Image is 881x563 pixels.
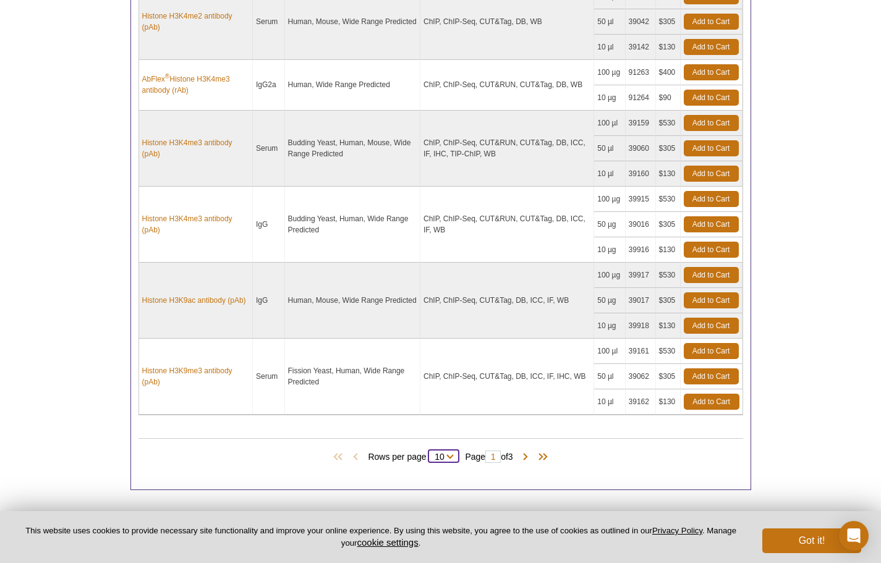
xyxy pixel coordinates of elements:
td: $130 [656,237,681,263]
a: Histone H3K9me3 antibody (pAb) [142,365,250,387]
td: 39162 [626,389,656,415]
td: 39917 [626,263,656,288]
td: Budding Yeast, Human, Mouse, Wide Range Predicted [285,111,421,187]
sup: ® [165,73,169,80]
td: $530 [656,339,681,364]
a: Add to Cart [684,191,739,207]
td: 10 µl [594,389,625,415]
a: AbFlex®Histone H3K4me3 antibody (rAb) [142,74,250,96]
p: This website uses cookies to provide necessary site functionality and improve your online experie... [20,525,742,549]
td: 39016 [626,212,656,237]
td: $130 [656,35,681,60]
td: ChIP, ChIP-Seq, CUT&RUN, CUT&Tag, DB, ICC, IF, WB [420,187,594,263]
td: ChIP, ChIP-Seq, CUT&Tag, DB, ICC, IF, IHC, WB [420,339,594,415]
td: $305 [656,364,681,389]
td: $130 [656,313,681,339]
a: Add to Cart [684,318,739,334]
td: $130 [656,161,681,187]
td: $305 [656,136,681,161]
a: Add to Cart [684,292,739,308]
td: Fission Yeast, Human, Wide Range Predicted [285,339,421,415]
td: $305 [656,9,681,35]
button: Got it! [762,528,861,553]
td: 10 µg [594,85,625,111]
td: 100 µl [594,111,625,136]
h2: Products (28) [138,438,743,439]
span: Previous Page [349,451,362,464]
td: ChIP, ChIP-Seq, CUT&RUN, CUT&Tag, DB, ICC, IF, IHC, TIP-ChIP, WB [420,111,594,187]
span: 3 [508,452,513,462]
button: cookie settings [357,537,418,548]
a: Add to Cart [684,14,739,30]
td: 100 µg [594,60,625,85]
td: 39915 [626,187,656,212]
a: Add to Cart [684,115,739,131]
td: 39042 [626,9,656,35]
td: 39918 [626,313,656,339]
span: Next Page [519,451,532,464]
td: 100 µg [594,187,625,212]
td: $305 [656,288,681,313]
td: 50 µg [594,288,625,313]
a: Add to Cart [684,394,739,410]
td: 50 µg [594,212,625,237]
td: $90 [656,85,681,111]
span: Rows per page: [368,450,459,462]
td: IgG [253,263,285,339]
a: Add to Cart [684,166,739,182]
a: Add to Cart [684,90,739,106]
a: Add to Cart [684,216,739,232]
a: Add to Cart [684,140,739,156]
a: Add to Cart [684,368,739,384]
td: Human, Mouse, Wide Range Predicted [285,263,421,339]
td: 50 µl [594,364,625,389]
td: 10 µl [594,35,625,60]
a: Add to Cart [684,242,739,258]
a: Privacy Policy [652,526,702,535]
td: $130 [656,389,681,415]
td: 39161 [626,339,656,364]
td: 91263 [626,60,656,85]
span: First Page [331,451,349,464]
td: 39160 [626,161,656,187]
a: Add to Cart [684,39,739,55]
td: 39142 [626,35,656,60]
div: Open Intercom Messenger [839,521,869,551]
a: Histone H3K9ac antibody (pAb) [142,295,246,306]
a: Add to Cart [684,343,739,359]
td: $400 [656,60,681,85]
td: 39062 [626,364,656,389]
a: Add to Cart [684,64,739,80]
td: 100 µl [594,339,625,364]
td: ChIP, ChIP-Seq, CUT&RUN, CUT&Tag, DB, WB [420,60,594,111]
td: 10 µg [594,237,625,263]
span: Last Page [532,451,550,464]
a: Add to Cart [684,267,739,283]
td: $530 [656,263,681,288]
td: 50 µl [594,9,625,35]
td: 10 µg [594,313,625,339]
td: Serum [253,339,285,415]
a: Histone H3K4me3 antibody (pAb) [142,137,250,159]
td: 39060 [626,136,656,161]
td: 91264 [626,85,656,111]
td: 100 µg [594,263,625,288]
td: $305 [656,212,681,237]
td: 39017 [626,288,656,313]
td: Human, Wide Range Predicted [285,60,421,111]
td: 50 µl [594,136,625,161]
td: 39159 [626,111,656,136]
span: Page of [459,451,519,463]
td: Serum [253,111,285,187]
a: Histone H3K4me3 antibody (pAb) [142,213,250,235]
a: Histone H3K4me2 antibody (pAb) [142,11,250,33]
td: 10 µl [594,161,625,187]
td: $530 [656,111,681,136]
td: IgG2a [253,60,285,111]
td: IgG [253,187,285,263]
td: 39916 [626,237,656,263]
td: $530 [656,187,681,212]
td: Budding Yeast, Human, Wide Range Predicted [285,187,421,263]
td: ChIP, ChIP-Seq, CUT&Tag, DB, ICC, IF, WB [420,263,594,339]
